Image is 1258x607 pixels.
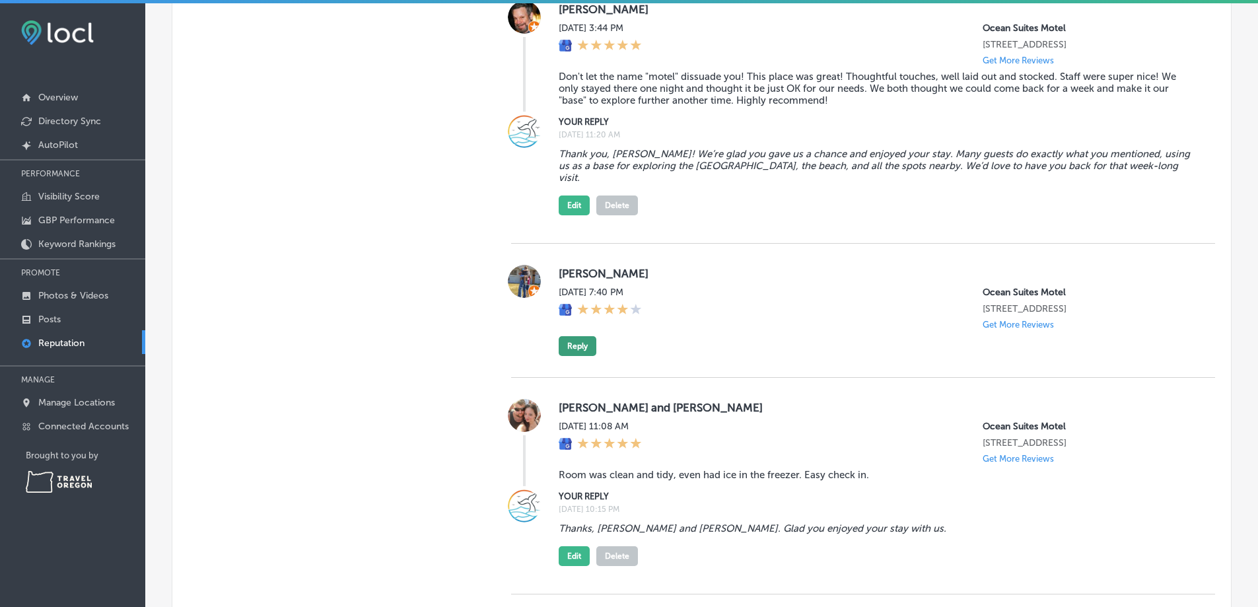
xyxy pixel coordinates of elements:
blockquote: Thanks, [PERSON_NAME] and [PERSON_NAME]. Glad you enjoyed your stay with us. [559,522,1194,534]
label: [DATE] 11:08 AM [559,421,642,432]
p: 16045 Lower Harbor Road [983,437,1194,448]
p: Manage Locations [38,397,115,408]
p: Photos & Videos [38,290,108,301]
p: 16045 Lower Harbor Road [983,39,1194,50]
button: Edit [559,546,590,566]
p: Ocean Suites Motel [983,421,1194,432]
p: Posts [38,314,61,325]
p: Ocean Suites Motel [983,287,1194,298]
p: Get More Reviews [983,454,1054,464]
div: 5 Stars [577,437,642,452]
label: [DATE] 11:20 AM [559,130,1194,139]
p: Keyword Rankings [38,238,116,250]
label: [DATE] 7:40 PM [559,287,642,298]
p: Reputation [38,338,85,349]
button: Delete [596,196,638,215]
button: Delete [596,546,638,566]
label: [PERSON_NAME] [559,267,1194,280]
p: Get More Reviews [983,320,1054,330]
div: 4 Stars [577,303,642,318]
label: [DATE] 3:44 PM [559,22,642,34]
p: Ocean Suites Motel [983,22,1194,34]
label: [DATE] 10:15 PM [559,505,1194,514]
blockquote: Room was clean and tidy, even had ice in the freezer. Easy check in. [559,469,1194,481]
p: Directory Sync [38,116,101,127]
p: Visibility Score [38,191,100,202]
img: fda3e92497d09a02dc62c9cd864e3231.png [21,20,94,45]
p: Brought to you by [26,450,145,460]
img: Image [508,115,541,148]
blockquote: Don't let the name "motel" dissuade you! This place was great! Thoughtful touches, well laid out ... [559,71,1194,106]
p: Get More Reviews [983,55,1054,65]
label: [PERSON_NAME] and [PERSON_NAME] [559,401,1194,414]
p: 16045 Lower Harbor Road [983,303,1194,314]
img: Travel Oregon [26,471,92,493]
label: YOUR REPLY [559,491,1194,501]
img: Image [508,489,541,522]
label: [PERSON_NAME] [559,3,1194,16]
p: Overview [38,92,78,103]
blockquote: Thank you, [PERSON_NAME]! We’re glad you gave us a chance and enjoyed your stay. Many guests do e... [559,148,1194,184]
p: AutoPilot [38,139,78,151]
button: Reply [559,336,596,356]
p: GBP Performance [38,215,115,226]
div: 5 Stars [577,39,642,54]
label: YOUR REPLY [559,117,1194,127]
button: Edit [559,196,590,215]
p: Connected Accounts [38,421,129,432]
